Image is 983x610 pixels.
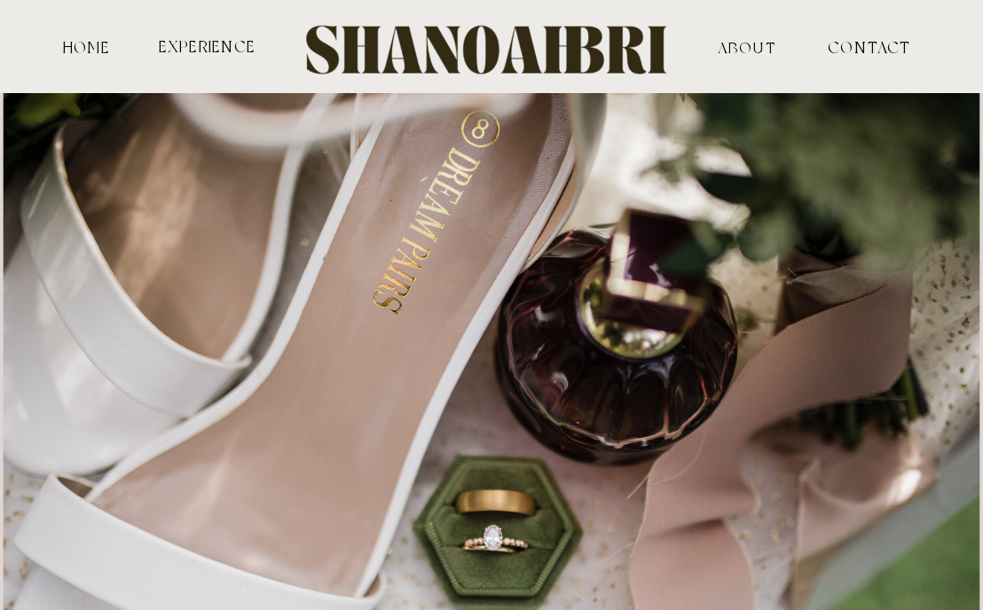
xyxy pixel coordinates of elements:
a: experience [156,38,257,54]
a: ABOUT [666,39,828,54]
a: contact [828,39,884,54]
a: HOME [59,39,113,54]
